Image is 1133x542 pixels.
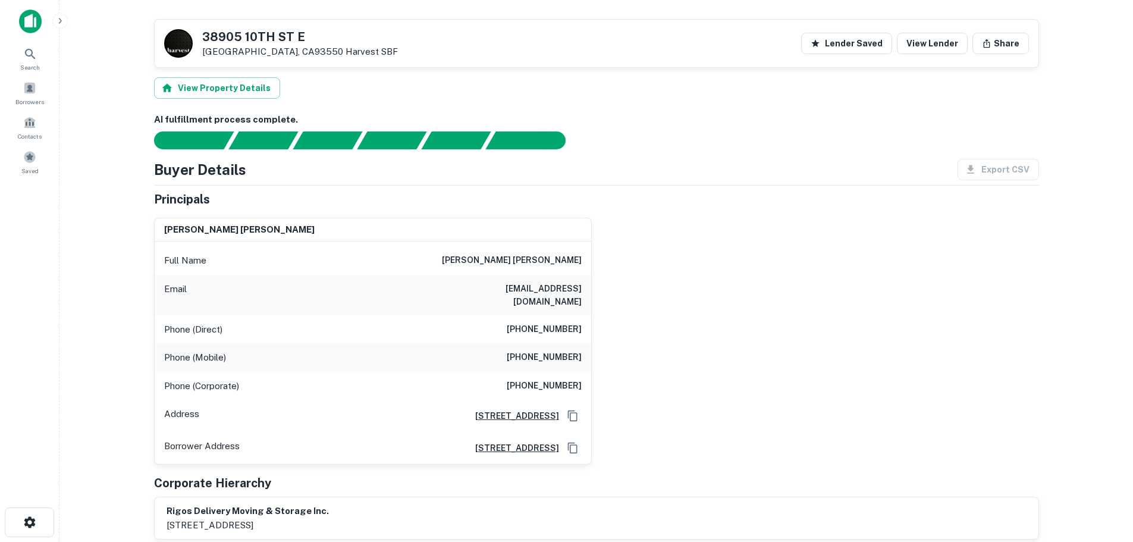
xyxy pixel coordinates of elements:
h5: Principals [154,190,210,208]
h6: [PHONE_NUMBER] [507,350,582,365]
h4: Buyer Details [154,159,246,180]
div: Principals found, AI now looking for contact information... [357,131,426,149]
button: View Property Details [154,77,280,99]
button: Copy Address [564,439,582,457]
span: Borrowers [15,97,44,106]
p: Borrower Address [164,439,240,457]
div: AI fulfillment process complete. [486,131,580,149]
button: Copy Address [564,407,582,425]
p: Phone (Direct) [164,322,222,337]
p: Phone (Mobile) [164,350,226,365]
a: Contacts [4,111,56,143]
h6: [PERSON_NAME] [PERSON_NAME] [164,223,315,237]
p: [STREET_ADDRESS] [167,518,329,532]
a: View Lender [897,33,968,54]
p: Phone (Corporate) [164,379,239,393]
p: Address [164,407,199,425]
h6: [PERSON_NAME] [PERSON_NAME] [442,253,582,268]
div: Documents found, AI parsing details... [293,131,362,149]
h5: 38905 10TH ST E [202,31,398,43]
a: Saved [4,146,56,178]
span: Contacts [18,131,42,141]
h6: [EMAIL_ADDRESS][DOMAIN_NAME] [439,282,582,308]
img: capitalize-icon.png [19,10,42,33]
button: Share [972,33,1029,54]
button: Lender Saved [801,33,892,54]
h6: [PHONE_NUMBER] [507,322,582,337]
span: Search [20,62,40,72]
p: Email [164,282,187,308]
a: [STREET_ADDRESS] [466,409,559,422]
div: Your request is received and processing... [228,131,298,149]
a: Harvest SBF [346,46,398,57]
h6: AI fulfillment process complete. [154,113,1039,127]
iframe: Chat Widget [1074,447,1133,504]
h5: Corporate Hierarchy [154,474,271,492]
p: Full Name [164,253,206,268]
a: Borrowers [4,77,56,109]
div: Principals found, still searching for contact information. This may take time... [421,131,491,149]
span: Saved [21,166,39,176]
div: Sending borrower request to AI... [140,131,229,149]
a: Search [4,42,56,74]
p: [GEOGRAPHIC_DATA], CA93550 [202,46,398,57]
h6: rigos delivery moving & storage inc. [167,505,329,518]
h6: [PHONE_NUMBER] [507,379,582,393]
a: [STREET_ADDRESS] [466,441,559,455]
